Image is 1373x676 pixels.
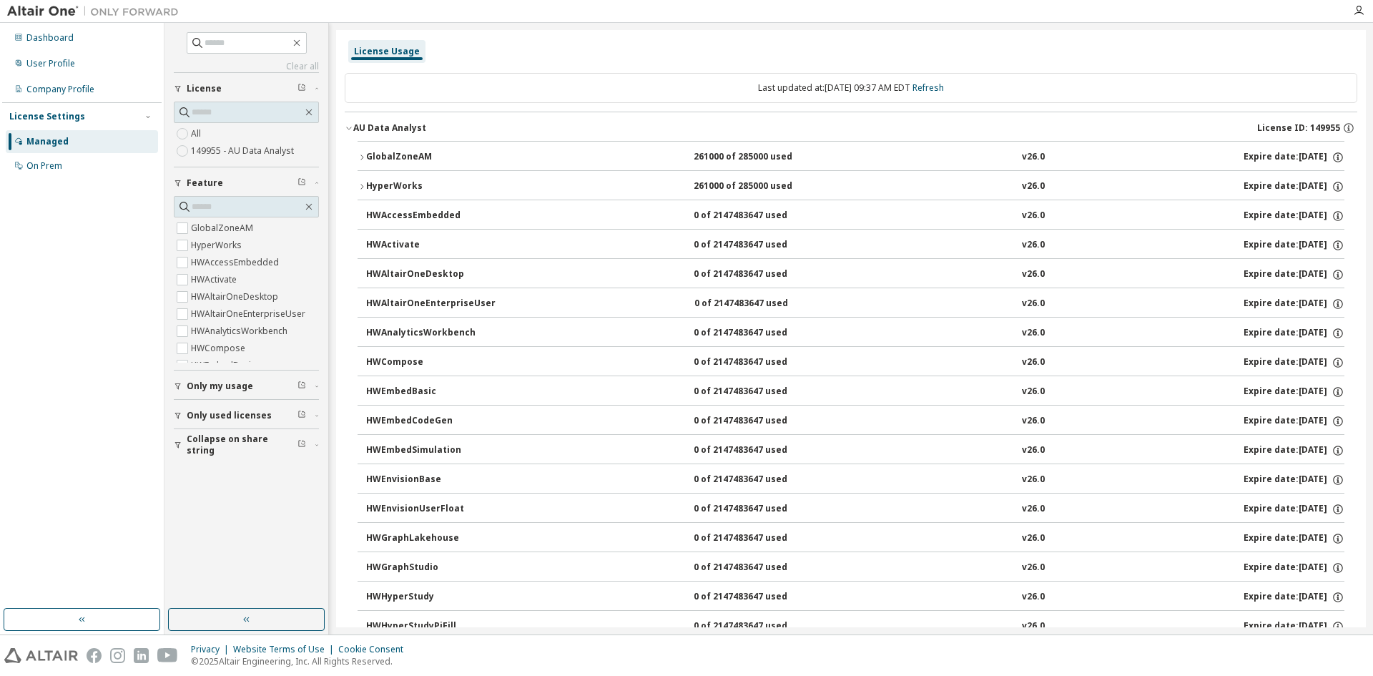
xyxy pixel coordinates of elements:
div: HWCompose [366,356,495,369]
label: GlobalZoneAM [191,220,256,237]
div: Expire date: [DATE] [1244,180,1344,193]
span: Clear filter [297,410,306,421]
div: 0 of 2147483647 used [694,298,823,310]
div: Expire date: [DATE] [1244,415,1344,428]
span: Collapse on share string [187,433,297,456]
button: HWHyperStudy0 of 2147483647 usedv26.0Expire date:[DATE] [366,582,1344,613]
div: User Profile [26,58,75,69]
div: 0 of 2147483647 used [694,268,822,281]
div: HWHyperStudy [366,591,495,604]
button: AU Data AnalystLicense ID: 149955 [345,112,1357,144]
div: Cookie Consent [338,644,412,655]
div: v26.0 [1022,239,1045,252]
button: HWEnvisionUserFloat0 of 2147483647 usedv26.0Expire date:[DATE] [366,494,1344,525]
img: linkedin.svg [134,648,149,663]
a: Refresh [912,82,944,94]
span: Clear filter [297,381,306,392]
div: HWEmbedSimulation [366,444,495,457]
div: Expire date: [DATE] [1244,503,1344,516]
div: 0 of 2147483647 used [694,444,822,457]
div: Expire date: [DATE] [1244,151,1344,164]
div: On Prem [26,160,62,172]
div: v26.0 [1022,180,1045,193]
button: Only used licenses [174,400,319,431]
div: 0 of 2147483647 used [694,386,822,398]
button: HWEnvisionBase0 of 2147483647 usedv26.0Expire date:[DATE] [366,464,1344,496]
div: HWAnalyticsWorkbench [366,327,495,340]
button: Collapse on share string [174,429,319,461]
div: Expire date: [DATE] [1244,268,1344,281]
div: License Settings [9,111,85,122]
div: 0 of 2147483647 used [694,356,822,369]
div: v26.0 [1022,620,1045,633]
label: HWAltairOneEnterpriseUser [191,305,308,323]
div: v26.0 [1022,298,1045,310]
div: HWEnvisionBase [366,474,495,486]
img: facebook.svg [87,648,102,663]
button: HWAccessEmbedded0 of 2147483647 usedv26.0Expire date:[DATE] [366,200,1344,232]
button: HWHyperStudyPiFill0 of 2147483647 usedv26.0Expire date:[DATE] [366,611,1344,642]
div: Expire date: [DATE] [1244,532,1344,545]
div: Expire date: [DATE] [1244,356,1344,369]
img: youtube.svg [157,648,178,663]
div: 0 of 2147483647 used [694,327,822,340]
button: HWEmbedSimulation0 of 2147483647 usedv26.0Expire date:[DATE] [366,435,1344,466]
div: Expire date: [DATE] [1244,444,1344,457]
span: Only my usage [187,381,253,392]
div: Expire date: [DATE] [1244,298,1344,310]
label: 149955 - AU Data Analyst [191,142,297,160]
img: Altair One [7,4,186,19]
button: HyperWorks261000 of 285000 usedv26.0Expire date:[DATE] [358,171,1344,202]
div: Managed [26,136,69,147]
button: HWAnalyticsWorkbench0 of 2147483647 usedv26.0Expire date:[DATE] [366,318,1344,349]
button: HWAltairOneDesktop0 of 2147483647 usedv26.0Expire date:[DATE] [366,259,1344,290]
div: Expire date: [DATE] [1244,591,1344,604]
div: 0 of 2147483647 used [694,620,822,633]
span: License ID: 149955 [1257,122,1340,134]
div: v26.0 [1022,474,1045,486]
div: 0 of 2147483647 used [694,210,822,222]
label: All [191,125,204,142]
label: HWEmbedBasic [191,357,258,374]
div: v26.0 [1022,562,1045,574]
div: 0 of 2147483647 used [694,239,822,252]
div: 0 of 2147483647 used [694,474,822,486]
button: HWAltairOneEnterpriseUser0 of 2147483647 usedv26.0Expire date:[DATE] [366,288,1344,320]
div: HWGraphLakehouse [366,532,495,545]
div: 0 of 2147483647 used [694,415,822,428]
div: HWAltairOneDesktop [366,268,495,281]
div: Expire date: [DATE] [1244,327,1344,340]
div: v26.0 [1022,268,1045,281]
span: Feature [187,177,223,189]
div: Last updated at: [DATE] 09:37 AM EDT [345,73,1357,103]
div: 0 of 2147483647 used [694,532,822,545]
div: v26.0 [1022,444,1045,457]
div: 0 of 2147483647 used [694,591,822,604]
div: v26.0 [1022,415,1045,428]
label: HWActivate [191,271,240,288]
div: v26.0 [1022,503,1045,516]
div: HWGraphStudio [366,562,495,574]
div: Expire date: [DATE] [1244,239,1344,252]
div: 0 of 2147483647 used [694,562,822,574]
label: HWCompose [191,340,248,357]
div: HWAltairOneEnterpriseUser [366,298,496,310]
div: Company Profile [26,84,94,95]
div: v26.0 [1022,591,1045,604]
div: Dashboard [26,32,74,44]
div: Expire date: [DATE] [1244,620,1344,633]
div: AU Data Analyst [353,122,426,134]
div: Expire date: [DATE] [1244,562,1344,574]
div: GlobalZoneAM [366,151,495,164]
div: v26.0 [1022,532,1045,545]
button: Feature [174,167,319,199]
button: GlobalZoneAM261000 of 285000 usedv26.0Expire date:[DATE] [358,142,1344,173]
button: HWEmbedBasic0 of 2147483647 usedv26.0Expire date:[DATE] [366,376,1344,408]
div: HWHyperStudyPiFill [366,620,495,633]
label: HWAnalyticsWorkbench [191,323,290,340]
span: Clear filter [297,177,306,189]
span: License [187,83,222,94]
img: altair_logo.svg [4,648,78,663]
div: 261000 of 285000 used [694,180,822,193]
span: Clear filter [297,439,306,451]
